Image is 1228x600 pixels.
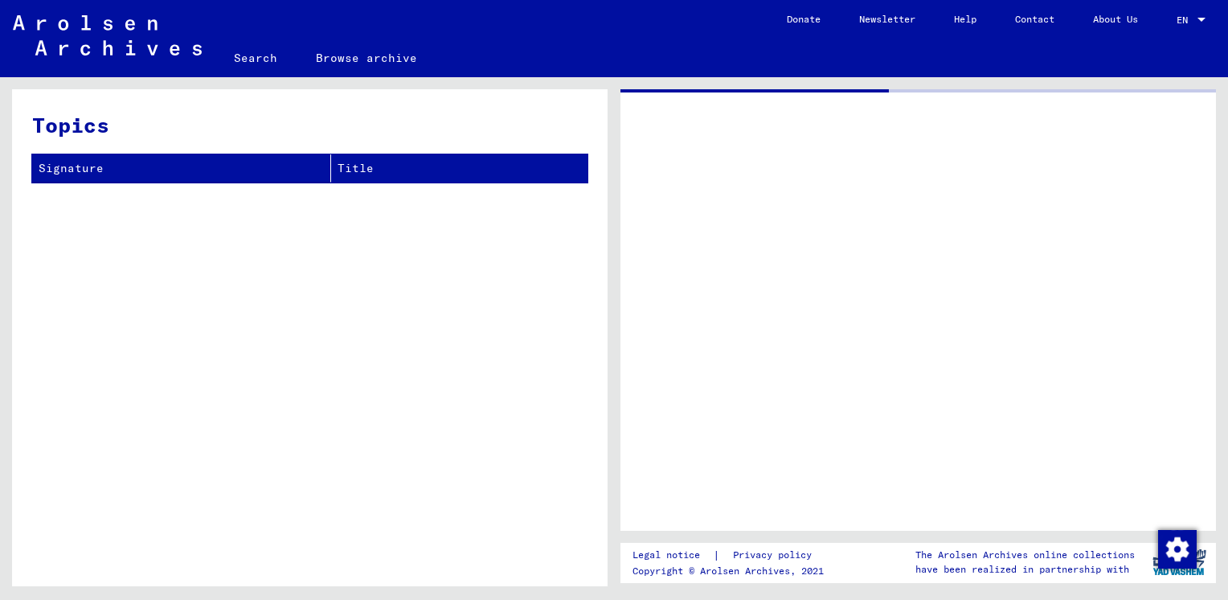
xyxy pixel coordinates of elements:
[1149,542,1210,582] img: yv_logo.png
[13,15,202,55] img: Arolsen_neg.svg
[32,109,587,141] h3: Topics
[1157,529,1196,568] div: Change consent
[297,39,436,77] a: Browse archive
[1158,530,1197,569] img: Change consent
[215,39,297,77] a: Search
[915,562,1135,577] p: have been realized in partnership with
[915,548,1135,562] p: The Arolsen Archives online collections
[632,547,713,564] a: Legal notice
[632,547,831,564] div: |
[632,564,831,578] p: Copyright © Arolsen Archives, 2021
[331,154,587,183] th: Title
[1177,14,1194,26] span: EN
[720,547,831,564] a: Privacy policy
[32,154,331,183] th: Signature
